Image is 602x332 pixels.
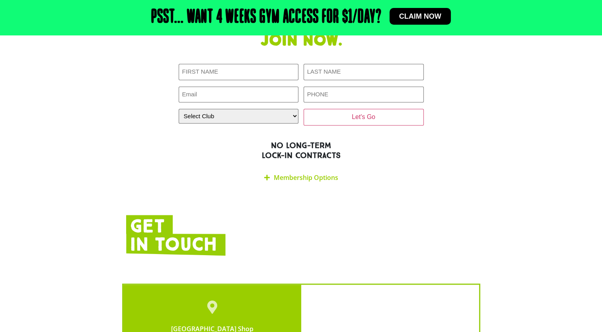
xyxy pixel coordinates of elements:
div: Membership Options [179,168,424,187]
h2: NO LONG-TERM LOCK-IN CONTRACTS [126,141,476,160]
input: FIRST NAME [179,64,299,80]
input: Email [179,86,299,103]
a: Claim now [390,8,451,25]
h1: Join now. [126,31,476,50]
input: Let's Go [304,109,424,125]
span: Claim now [399,13,441,20]
h2: Psst... Want 4 weeks gym access for $1/day? [151,8,382,27]
input: PHONE [304,86,424,103]
a: Membership Options [274,173,338,182]
input: LAST NAME [304,64,424,80]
